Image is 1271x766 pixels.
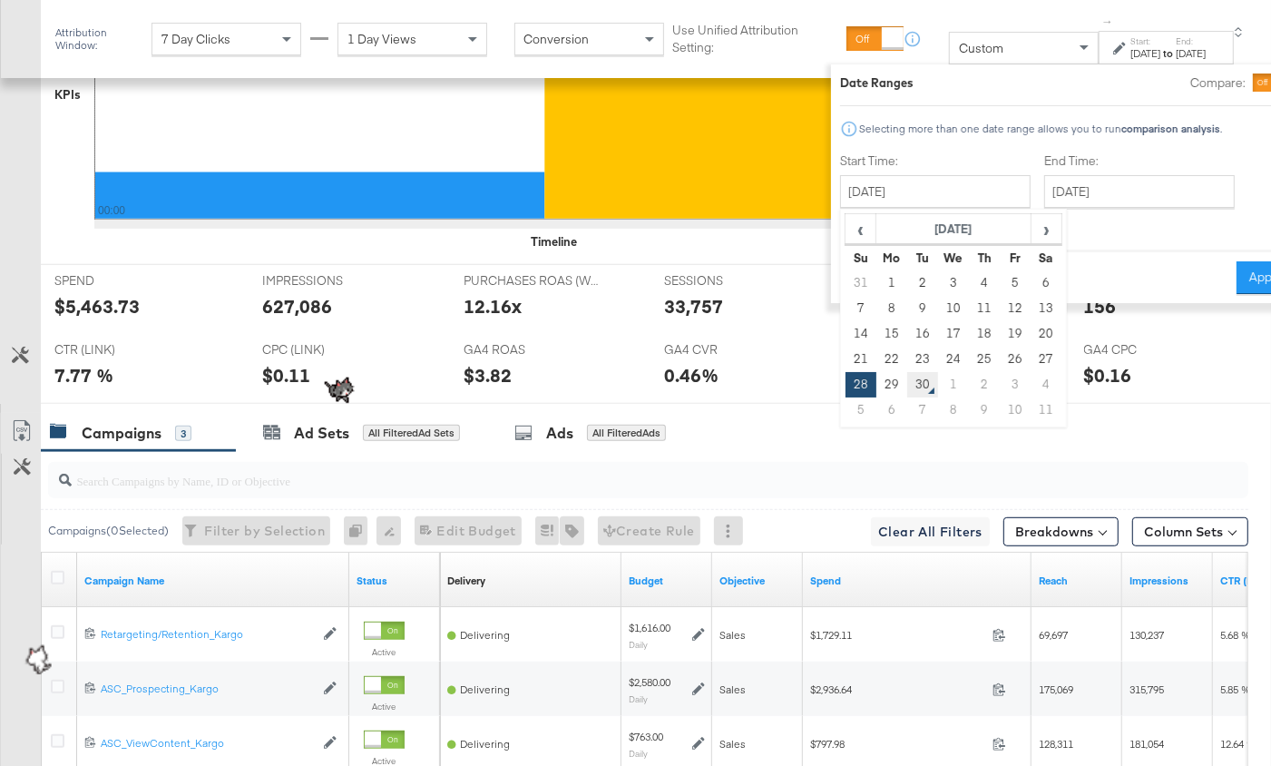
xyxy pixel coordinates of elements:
td: 25 [969,347,1000,372]
div: Selecting more than one date range allows you to run . [858,123,1223,135]
td: 8 [938,398,969,423]
span: $797.98 [810,737,985,751]
div: $2,580.00 [629,675,670,690]
a: ASC_Prospecting_Kargo [101,682,314,697]
td: 6 [876,398,907,423]
span: 181,054 [1129,737,1164,751]
td: 10 [1000,398,1031,423]
td: 27 [1031,347,1061,372]
span: 12.64 % [1220,737,1256,751]
span: Clear All Filters [878,521,983,544]
td: 6 [1031,270,1061,296]
a: Retargeting/Retention_Kargo [101,627,314,643]
th: [DATE] [876,214,1031,245]
span: 69,697 [1039,628,1068,642]
span: › [1032,215,1061,242]
div: 7.77 % [54,362,113,388]
div: 0.46% [664,362,719,388]
th: We [938,245,969,270]
td: 24 [938,347,969,372]
td: 13 [1031,296,1061,321]
div: Retargeting/Retention_Kargo [101,627,314,642]
td: 20 [1031,321,1061,347]
span: 128,311 [1039,737,1073,751]
td: 2 [969,372,1000,398]
a: Your campaign's objective. [719,574,796,588]
th: Sa [1031,245,1061,270]
a: Reflects the ability of your Ad Campaign to achieve delivery based on ad states, schedule and bud... [447,574,485,588]
div: $1,616.00 [629,621,670,635]
span: PURCHASES ROAS (WEBSITE EVENTS) [464,272,600,290]
a: The number of people your ad was served to. [1039,574,1115,588]
div: All Filtered Ad Sets [363,425,460,441]
td: 23 [907,347,938,372]
span: Sales [719,683,746,696]
label: End: [1176,35,1206,47]
td: 4 [969,270,1000,296]
td: 1 [938,372,969,398]
strong: comparison analysis [1121,122,1220,135]
td: 26 [1000,347,1031,372]
td: 3 [938,270,969,296]
td: 1 [876,270,907,296]
div: Delivery [447,574,485,588]
span: $2,936.64 [810,683,985,696]
td: 5 [1000,270,1031,296]
td: 10 [938,296,969,321]
span: 315,795 [1129,683,1164,696]
button: Breakdowns [1003,517,1119,546]
div: 0 [344,516,376,545]
strong: to [1160,46,1176,60]
sub: Daily [629,693,648,704]
td: 17 [938,321,969,347]
label: Use Unified Attribution Setting: [673,22,839,55]
div: $763.00 [629,730,663,744]
a: The maximum amount you're willing to spend on your ads, on average each day or over the lifetime ... [629,574,705,588]
div: 12.16x [464,293,522,319]
span: SPEND [54,272,191,290]
sub: Daily [629,748,648,759]
span: Delivering [460,683,510,696]
span: Sales [719,737,746,751]
th: Su [846,245,876,270]
td: 3 [1000,372,1031,398]
div: $3.82 [464,362,512,388]
td: 19 [1000,321,1031,347]
label: Active [364,646,405,658]
span: 1 Day Views [347,31,416,47]
div: $0.16 [1084,362,1132,388]
td: 31 [846,270,876,296]
div: Ad Sets [294,423,349,444]
div: Date Ranges [840,74,914,92]
td: 7 [846,296,876,321]
td: 21 [846,347,876,372]
img: zsQGBzo3YEfDHe5IWGUvk0AAAAASUVORK5CYII= [318,368,363,413]
div: [DATE] [1176,46,1206,61]
button: Column Sets [1132,517,1248,546]
td: 28 [846,372,876,398]
td: 12 [1000,296,1031,321]
div: $0.11 [262,362,310,388]
span: Sales [719,628,746,642]
div: KPIs [54,86,81,103]
span: GA4 ROAS [464,341,600,358]
span: CPC (LINK) [262,341,398,358]
span: 7 Day Clicks [161,31,230,47]
td: 29 [876,372,907,398]
a: The total amount spent to date. [810,574,1024,588]
sub: Daily [629,639,648,650]
a: Shows the current state of your Ad Campaign. [357,574,433,588]
td: 18 [969,321,1000,347]
div: 627,086 [262,293,332,319]
div: All Filtered Ads [587,425,666,441]
td: 7 [907,398,938,423]
td: 9 [969,398,1000,423]
div: Ads [546,423,573,444]
span: SESSIONS [664,272,800,290]
div: Campaigns ( 0 Selected) [48,523,169,539]
td: 4 [1031,372,1061,398]
span: ↑ [1100,19,1118,25]
td: 8 [876,296,907,321]
td: 9 [907,296,938,321]
td: 22 [876,347,907,372]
